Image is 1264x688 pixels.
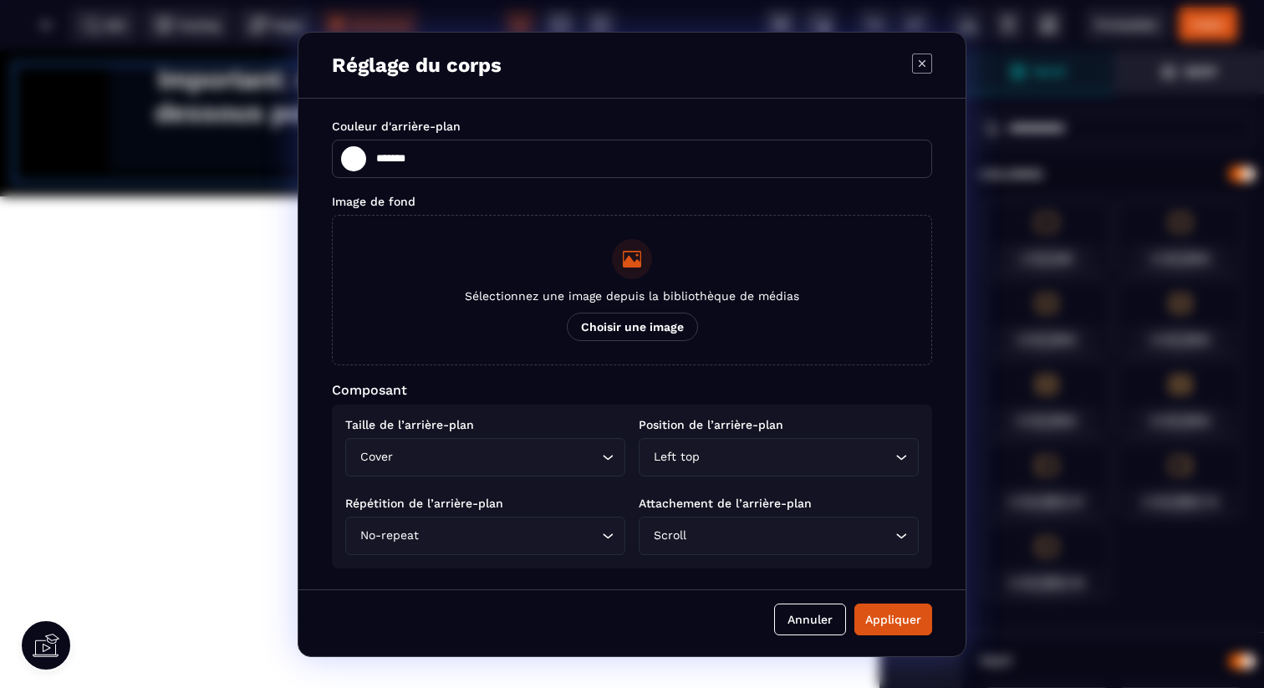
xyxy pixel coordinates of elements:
div: Search for option [345,438,625,477]
input: Search for option [422,527,598,545]
p: Couleur d'arrière-plan [332,120,932,133]
span: Cover [356,448,396,466]
span: Sélectionnez une image depuis la bibliothèque de médias [465,289,799,303]
div: Search for option [345,517,625,555]
p: Attachement de l’arrière-plan [639,497,919,510]
p: Position de l’arrière-plan [639,418,919,431]
button: Sélectionnez une image depuis la bibliothèque de médiasChoisir une image [332,215,932,365]
div: Search for option [639,438,919,477]
button: Appliquer [854,604,932,635]
span: Left top [650,448,703,466]
input: Search for option [690,527,891,545]
div: Search for option [639,517,919,555]
p: Image de fond [332,195,932,208]
span: Scroll [650,527,690,545]
p: Réglage du corps [332,54,502,77]
input: Search for option [396,448,598,466]
h1: Important: regardez ci-dessous pour confirmer votre participation à l'atelier privé [110,13,769,121]
div: Appliquer [865,611,921,628]
span: Choisir une image [567,313,698,341]
button: Annuler [774,604,846,635]
p: Taille de l’arrière-plan [345,418,625,431]
p: Composant [332,382,932,398]
span: No-repeat [356,527,422,545]
p: Répétition de l’arrière-plan [345,497,625,510]
input: Search for option [703,448,891,466]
